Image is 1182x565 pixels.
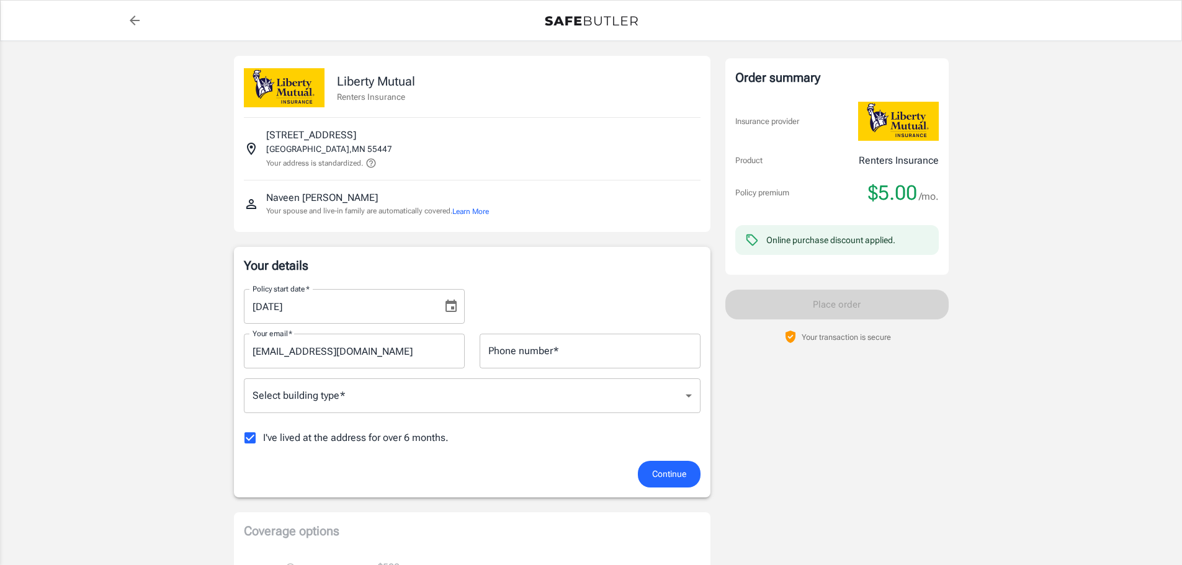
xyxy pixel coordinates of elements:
a: back to quotes [122,8,147,33]
p: Naveen [PERSON_NAME] [266,190,378,205]
button: Choose date, selected date is Aug 30, 2025 [439,294,463,319]
svg: Insured address [244,141,259,156]
p: Renters Insurance [859,153,939,168]
span: Continue [652,466,686,482]
p: [GEOGRAPHIC_DATA] , MN 55447 [266,143,392,155]
p: Your details [244,257,701,274]
span: I've lived at the address for over 6 months. [263,430,449,445]
span: $5.00 [868,180,917,205]
p: Policy premium [735,187,789,199]
button: Continue [638,461,701,487]
p: Renters Insurance [337,91,415,103]
p: Product [735,154,763,167]
p: Your spouse and live-in family are automatically covered. [266,205,489,217]
input: MM/DD/YYYY [244,289,434,324]
img: Liberty Mutual [858,102,939,141]
p: Your transaction is secure [802,331,891,343]
div: Order summary [735,68,939,87]
p: Insurance provider [735,115,799,128]
p: Liberty Mutual [337,72,415,91]
input: Enter number [480,334,701,368]
input: Enter email [244,334,465,368]
p: Your address is standardized. [266,158,363,169]
button: Learn More [452,206,489,217]
img: Back to quotes [545,16,638,26]
label: Your email [253,328,292,339]
img: Liberty Mutual [244,68,325,107]
div: Online purchase discount applied. [766,234,895,246]
p: [STREET_ADDRESS] [266,128,356,143]
label: Policy start date [253,283,310,294]
svg: Insured person [244,197,259,211]
span: /mo. [919,188,939,205]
